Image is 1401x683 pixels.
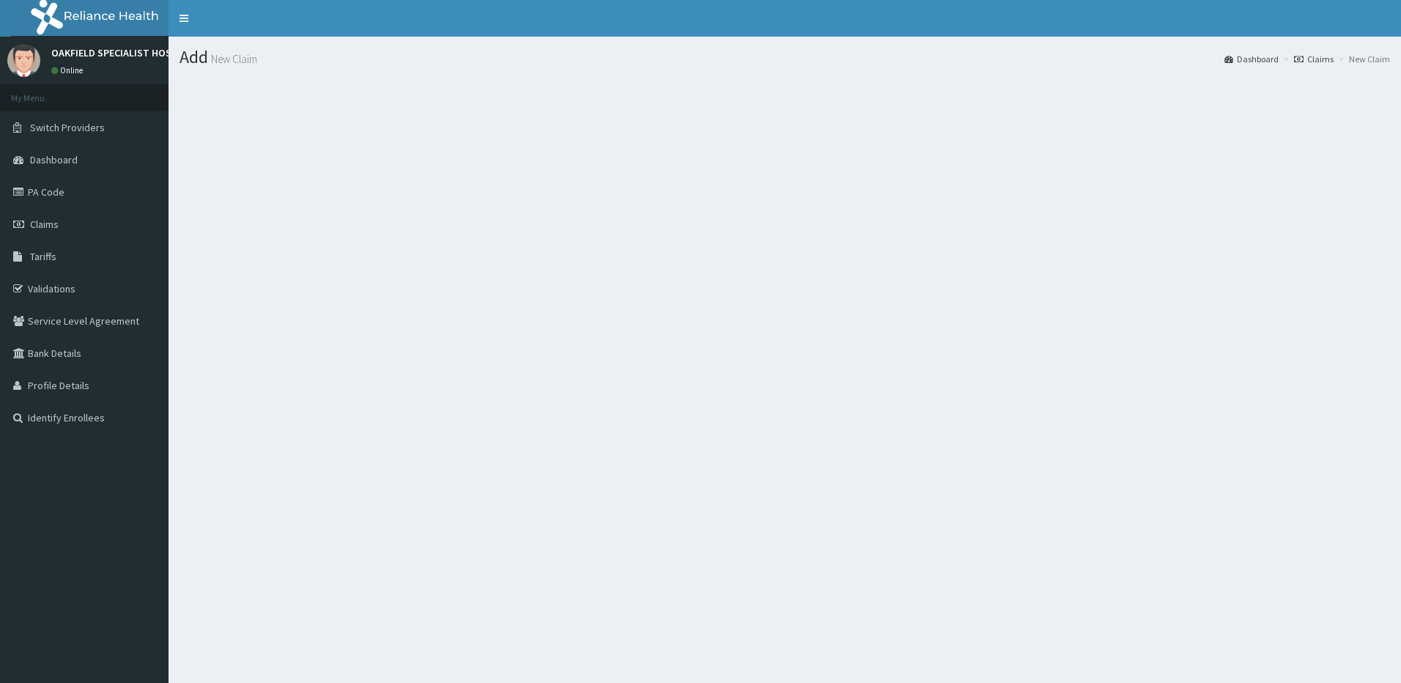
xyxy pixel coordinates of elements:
[51,65,86,75] a: Online
[30,153,78,166] span: Dashboard
[208,53,257,64] small: New Claim
[30,250,56,263] span: Tariffs
[30,218,59,231] span: Claims
[1335,53,1390,65] li: New Claim
[51,48,197,58] p: OAKFIELD SPECIALIST HOSPITAL
[30,121,105,134] span: Switch Providers
[1294,53,1334,65] a: Claims
[180,48,1390,67] h1: Add
[1224,53,1279,65] a: Dashboard
[7,44,40,77] img: User Image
